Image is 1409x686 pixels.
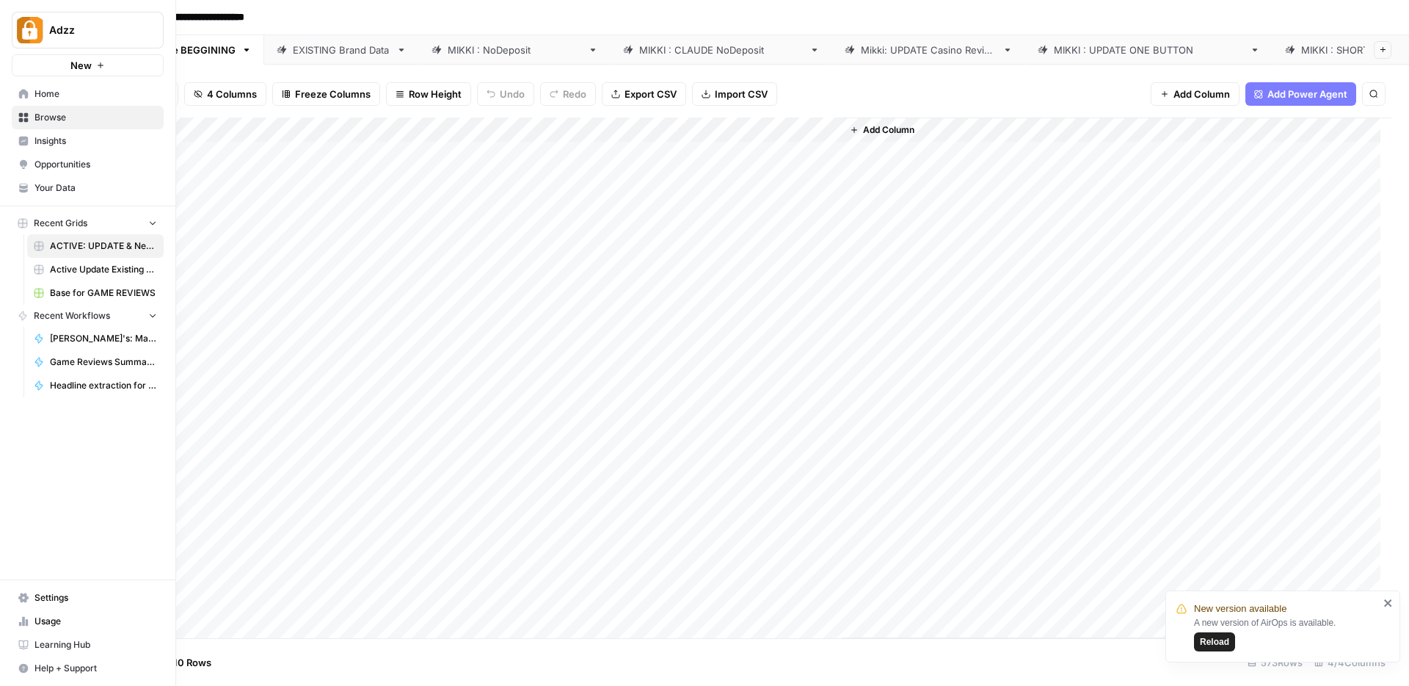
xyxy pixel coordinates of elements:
span: Row Height [409,87,462,101]
div: [PERSON_NAME] : NoDeposit [448,43,582,57]
button: Freeze Columns [272,82,380,106]
span: Reload [1200,635,1229,649]
span: Help + Support [34,662,157,675]
a: Learning Hub [12,633,164,657]
a: Game Reviews Summary Text [27,350,164,374]
a: Your Data [12,176,164,200]
span: Freeze Columns [295,87,371,101]
button: Help + Support [12,657,164,680]
button: Add Power Agent [1245,82,1356,106]
a: EXISTING Brand Data [264,35,419,65]
span: Learning Hub [34,638,157,651]
span: Browse [34,111,157,124]
button: Export CSV [602,82,686,106]
span: Settings [34,591,157,604]
span: Redo [563,87,586,101]
span: Adzz [49,23,138,37]
span: Recent Workflows [34,309,110,322]
span: Export CSV [625,87,677,101]
div: 4/4 Columns [1308,651,1391,674]
button: Workspace: Adzz [12,12,164,48]
a: Usage [12,610,164,633]
button: New [12,54,164,76]
span: 4 Columns [207,87,257,101]
div: [PERSON_NAME] : [PERSON_NAME] [639,43,804,57]
span: Import CSV [715,87,768,101]
span: Active Update Existing Post [50,263,157,276]
span: Add 10 Rows [153,655,211,670]
span: Opportunities [34,158,157,171]
a: [PERSON_NAME] : [PERSON_NAME] [611,35,832,65]
button: Add Column [844,120,920,140]
a: Active Update Existing Post [27,258,164,281]
button: Reload [1194,632,1235,651]
span: New version available [1194,602,1286,616]
button: Recent Grids [12,212,164,234]
a: [PERSON_NAME] : UPDATE ONE BUTTON [1025,35,1273,65]
span: Add Column [1173,87,1230,101]
button: Row Height [386,82,471,106]
span: New [70,58,92,73]
button: close [1383,597,1394,609]
span: Add Column [863,123,914,137]
span: Game Reviews Summary Text [50,355,157,369]
span: Undo [500,87,525,101]
span: Headline extraction for grid [50,379,157,392]
a: Opportunities [12,153,164,176]
span: Recent Grids [34,217,87,230]
button: Import CSV [692,82,777,106]
a: [PERSON_NAME]'s: MasterFlow read from grid Game Reviews [27,327,164,350]
img: Adzz Logo [17,17,43,43]
a: Mikki: UPDATE Casino Review [832,35,1025,65]
div: EXISTING Brand Data [293,43,390,57]
span: Base for GAME REVIEWS [50,286,157,300]
span: Insights [34,134,157,148]
a: Headline extraction for grid [27,374,164,397]
span: Your Data [34,181,157,195]
a: Home [12,82,164,106]
a: Settings [12,586,164,610]
a: Insights [12,129,164,153]
span: [PERSON_NAME]'s: MasterFlow read from grid Game Reviews [50,332,157,345]
button: Redo [540,82,596,106]
a: [PERSON_NAME] : NoDeposit [419,35,611,65]
span: Usage [34,615,157,628]
div: A new version of AirOps is available. [1194,616,1379,651]
div: [PERSON_NAME] : UPDATE ONE BUTTON [1054,43,1244,57]
span: Add Power Agent [1267,87,1347,101]
button: Recent Workflows [12,305,164,327]
button: 4 Columns [184,82,266,106]
a: Base for GAME REVIEWS [27,281,164,305]
a: ACTIVE: UPDATE & New Casino Reviews [27,234,164,258]
div: 573 Rows [1242,651,1308,674]
span: Home [34,87,157,101]
button: Undo [477,82,534,106]
div: Mikki: UPDATE Casino Review [861,43,997,57]
span: ACTIVE: UPDATE & New Casino Reviews [50,239,157,253]
a: Browse [12,106,164,129]
button: Add Column [1151,82,1239,106]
